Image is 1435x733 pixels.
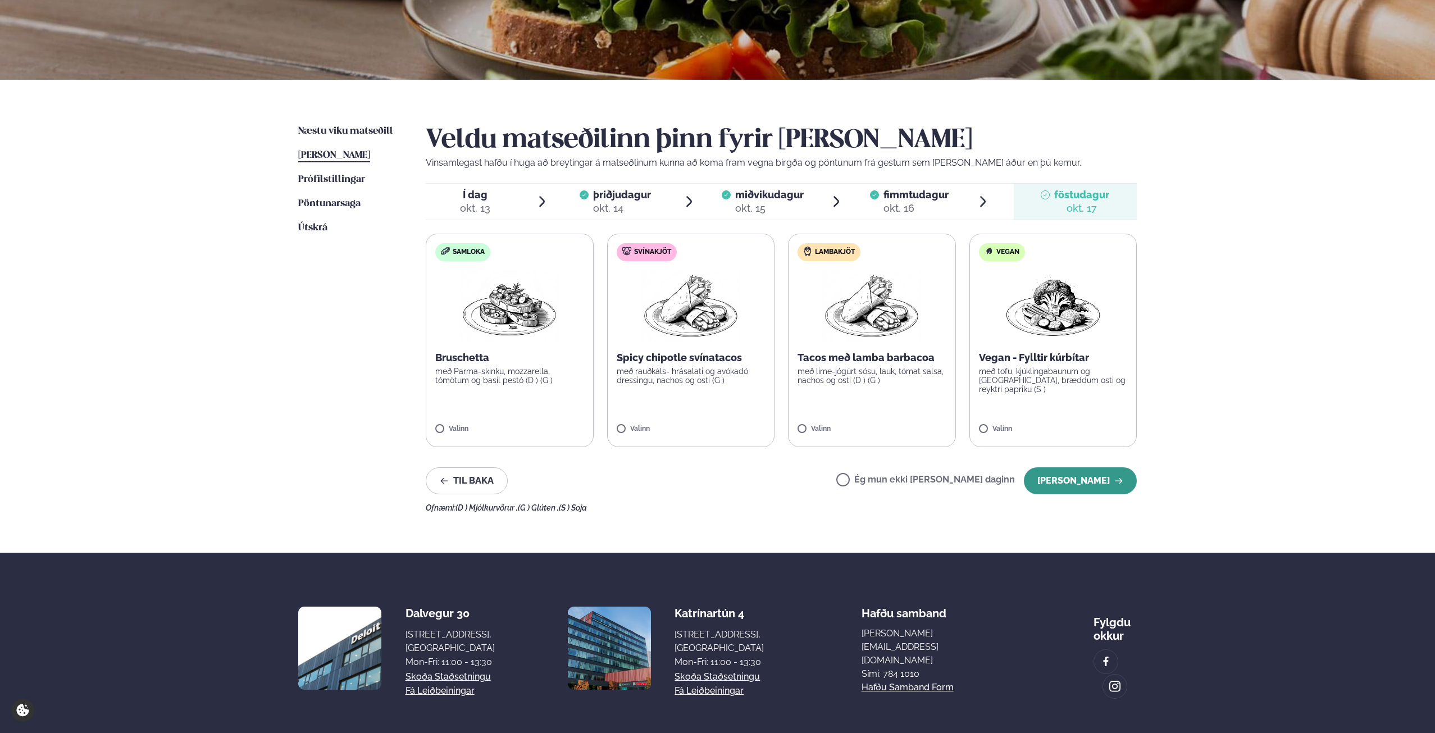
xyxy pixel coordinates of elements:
a: Skoða staðsetningu [675,670,760,684]
div: okt. 15 [735,202,804,215]
img: sandwich-new-16px.svg [441,247,450,255]
p: með Parma-skinku, mozzarella, tómötum og basil pestó (D ) (G ) [435,367,584,385]
a: [PERSON_NAME][EMAIL_ADDRESS][DOMAIN_NAME] [862,627,996,667]
div: okt. 16 [883,202,949,215]
span: Vegan [996,248,1019,257]
div: [STREET_ADDRESS], [GEOGRAPHIC_DATA] [406,628,495,655]
a: Pöntunarsaga [298,197,361,211]
p: Tacos með lamba barbacoa [798,351,946,365]
img: Vegan.png [1004,270,1103,342]
a: Hafðu samband form [862,681,954,694]
img: Vegan.svg [985,247,994,256]
img: Wraps.png [822,270,921,342]
img: image alt [568,607,651,690]
div: Dalvegur 30 [406,607,495,620]
div: Katrínartún 4 [675,607,764,620]
p: Bruschetta [435,351,584,365]
span: (D ) Mjólkurvörur , [455,503,518,512]
a: [PERSON_NAME] [298,149,370,162]
a: Skoða staðsetningu [406,670,491,684]
span: Samloka [453,248,485,257]
div: okt. 14 [593,202,651,215]
a: Prófílstillingar [298,173,365,186]
p: með lime-jógúrt sósu, lauk, tómat salsa, nachos og osti (D ) (G ) [798,367,946,385]
div: Ofnæmi: [426,503,1137,512]
span: Næstu viku matseðill [298,126,393,136]
a: image alt [1103,675,1127,698]
a: Fá leiðbeiningar [406,684,475,698]
span: Hafðu samband [862,598,946,620]
span: [PERSON_NAME] [298,151,370,160]
span: Í dag [460,188,490,202]
a: image alt [1094,650,1118,673]
a: Cookie settings [11,699,34,722]
p: með rauðkáls- hrásalati og avókadó dressingu, nachos og osti (G ) [617,367,766,385]
div: Mon-Fri: 11:00 - 13:30 [406,655,495,669]
img: image alt [298,607,381,690]
p: Sími: 784 1010 [862,667,996,681]
img: Lamb.svg [803,247,812,256]
img: Wraps.png [641,270,740,342]
span: (S ) Soja [559,503,587,512]
img: Bruschetta.png [460,270,559,342]
img: image alt [1109,680,1121,693]
div: Mon-Fri: 11:00 - 13:30 [675,655,764,669]
p: Vinsamlegast hafðu í huga að breytingar á matseðlinum kunna að koma fram vegna birgða og pöntunum... [426,156,1137,170]
span: föstudagur [1054,189,1109,201]
div: Fylgdu okkur [1094,607,1137,643]
span: þriðjudagur [593,189,651,201]
div: [STREET_ADDRESS], [GEOGRAPHIC_DATA] [675,628,764,655]
a: Fá leiðbeiningar [675,684,744,698]
span: Lambakjöt [815,248,855,257]
span: Prófílstillingar [298,175,365,184]
img: image alt [1100,655,1112,668]
a: Útskrá [298,221,327,235]
p: Spicy chipotle svínatacos [617,351,766,365]
span: miðvikudagur [735,189,804,201]
button: Til baka [426,467,508,494]
span: Pöntunarsaga [298,199,361,208]
div: okt. 17 [1054,202,1109,215]
a: Næstu viku matseðill [298,125,393,138]
img: pork.svg [622,247,631,256]
span: Svínakjöt [634,248,671,257]
button: [PERSON_NAME] [1024,467,1137,494]
span: Útskrá [298,223,327,233]
h2: Veldu matseðilinn þinn fyrir [PERSON_NAME] [426,125,1137,156]
p: Vegan - Fylltir kúrbítar [979,351,1128,365]
span: (G ) Glúten , [518,503,559,512]
p: með tofu, kjúklingabaunum og [GEOGRAPHIC_DATA], bræddum osti og reyktri papriku (S ) [979,367,1128,394]
span: fimmtudagur [883,189,949,201]
div: okt. 13 [460,202,490,215]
